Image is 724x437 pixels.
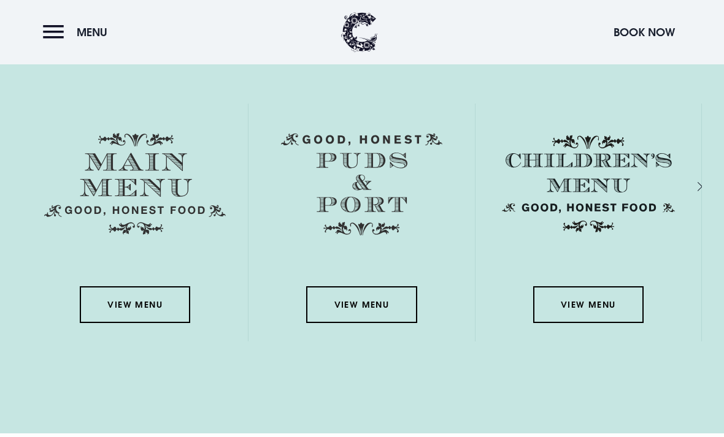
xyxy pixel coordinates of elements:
img: Childrens Menu 1 [498,133,679,235]
div: Next slide [681,178,693,196]
img: Menu main menu [44,133,226,235]
button: Book Now [607,19,681,45]
img: Menu puds and port [281,133,442,236]
span: Menu [77,25,107,39]
img: Clandeboye Lodge [341,12,378,52]
a: View Menu [533,286,644,323]
a: View Menu [306,286,417,323]
button: Menu [43,19,114,45]
a: View Menu [80,286,190,323]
